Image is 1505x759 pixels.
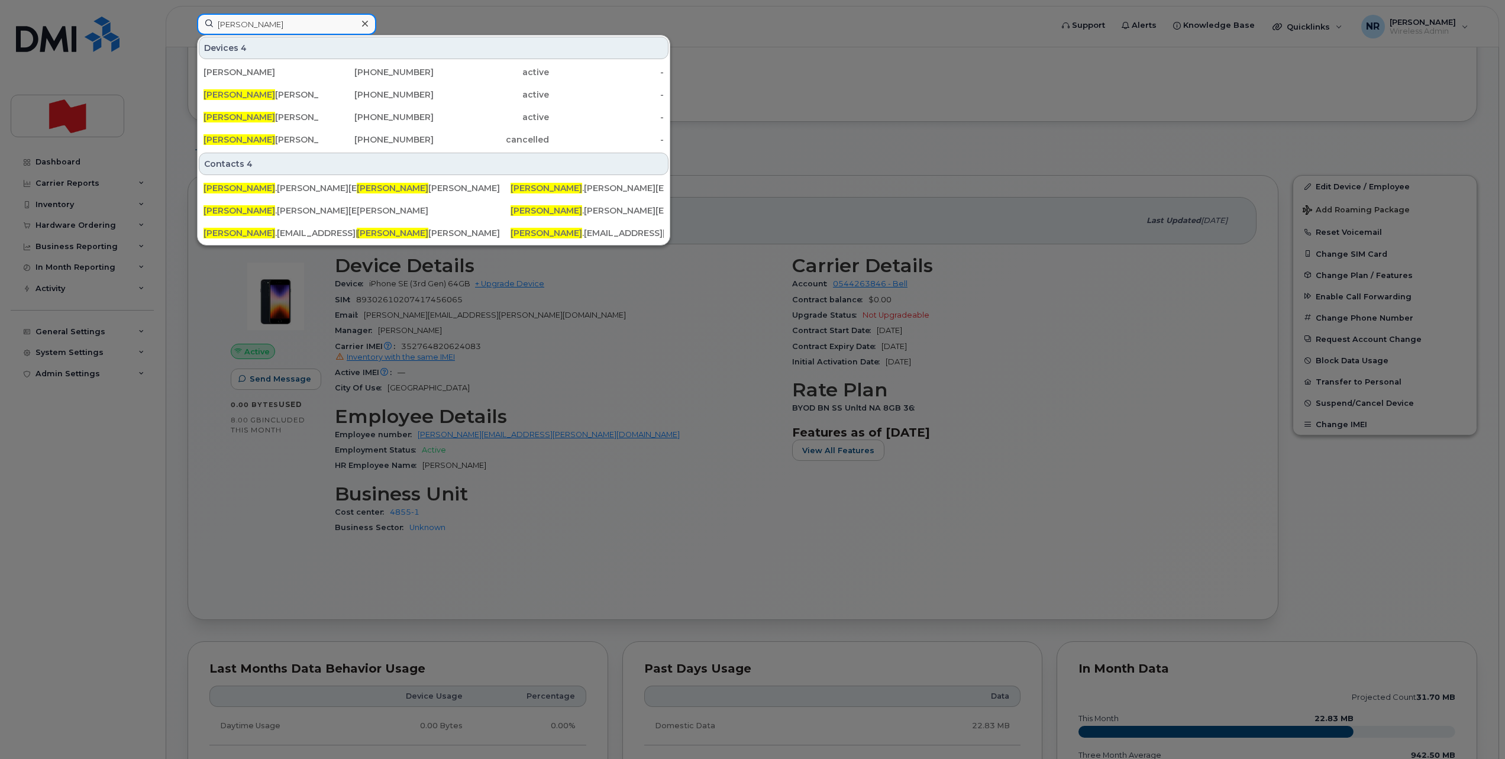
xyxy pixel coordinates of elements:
[511,205,582,216] span: [PERSON_NAME]
[199,106,668,128] a: [PERSON_NAME][PERSON_NAME][PHONE_NUMBER]active-
[511,205,664,217] div: .[PERSON_NAME][EMAIL_ADDRESS][DOMAIN_NAME]
[204,112,275,122] span: [PERSON_NAME]
[199,129,668,150] a: [PERSON_NAME][PERSON_NAME][PHONE_NUMBER]cancelled-
[204,205,357,217] div: .[PERSON_NAME][EMAIL_ADDRESS][DOMAIN_NAME]
[511,227,664,239] div: .[EMAIL_ADDRESS][DOMAIN_NAME]
[199,200,668,221] a: [PERSON_NAME].[PERSON_NAME][EMAIL_ADDRESS][DOMAIN_NAME][PERSON_NAME][PERSON_NAME].[PERSON_NAME][E...
[247,158,253,170] span: 4
[357,183,428,193] span: [PERSON_NAME]
[204,134,275,145] span: [PERSON_NAME]
[197,14,376,35] input: Find something...
[511,182,664,194] div: .[PERSON_NAME][EMAIL_ADDRESS][DOMAIN_NAME]
[549,66,664,78] div: -
[511,228,582,238] span: [PERSON_NAME]
[357,182,510,194] div: [PERSON_NAME]
[199,62,668,83] a: [PERSON_NAME][PHONE_NUMBER]active-
[199,177,668,199] a: [PERSON_NAME].[PERSON_NAME][EMAIL_ADDRESS][DOMAIN_NAME][PERSON_NAME][PERSON_NAME][PERSON_NAME].[P...
[199,222,668,244] a: [PERSON_NAME].[EMAIL_ADDRESS][DOMAIN_NAME][PERSON_NAME][PERSON_NAME][PERSON_NAME].[EMAIL_ADDRESS]...
[511,183,582,193] span: [PERSON_NAME]
[204,227,357,239] div: .[EMAIL_ADDRESS][DOMAIN_NAME]
[357,205,510,217] div: [PERSON_NAME]
[199,84,668,105] a: [PERSON_NAME][PERSON_NAME][PHONE_NUMBER]active-
[199,37,668,59] div: Devices
[204,111,319,123] div: [PERSON_NAME]
[204,182,357,194] div: .[PERSON_NAME][EMAIL_ADDRESS][DOMAIN_NAME]
[434,111,549,123] div: active
[357,228,428,238] span: [PERSON_NAME]
[434,66,549,78] div: active
[199,153,668,175] div: Contacts
[204,228,275,238] span: [PERSON_NAME]
[549,134,664,146] div: -
[357,227,510,239] div: [PERSON_NAME]
[204,183,275,193] span: [PERSON_NAME]
[319,89,434,101] div: [PHONE_NUMBER]
[204,66,319,78] div: [PERSON_NAME]
[241,42,247,54] span: 4
[319,134,434,146] div: [PHONE_NUMBER]
[319,66,434,78] div: [PHONE_NUMBER]
[204,134,319,146] div: [PERSON_NAME]
[319,111,434,123] div: [PHONE_NUMBER]
[204,89,319,101] div: [PERSON_NAME]
[434,89,549,101] div: active
[549,89,664,101] div: -
[204,205,275,216] span: [PERSON_NAME]
[549,111,664,123] div: -
[204,89,275,100] span: [PERSON_NAME]
[434,134,549,146] div: cancelled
